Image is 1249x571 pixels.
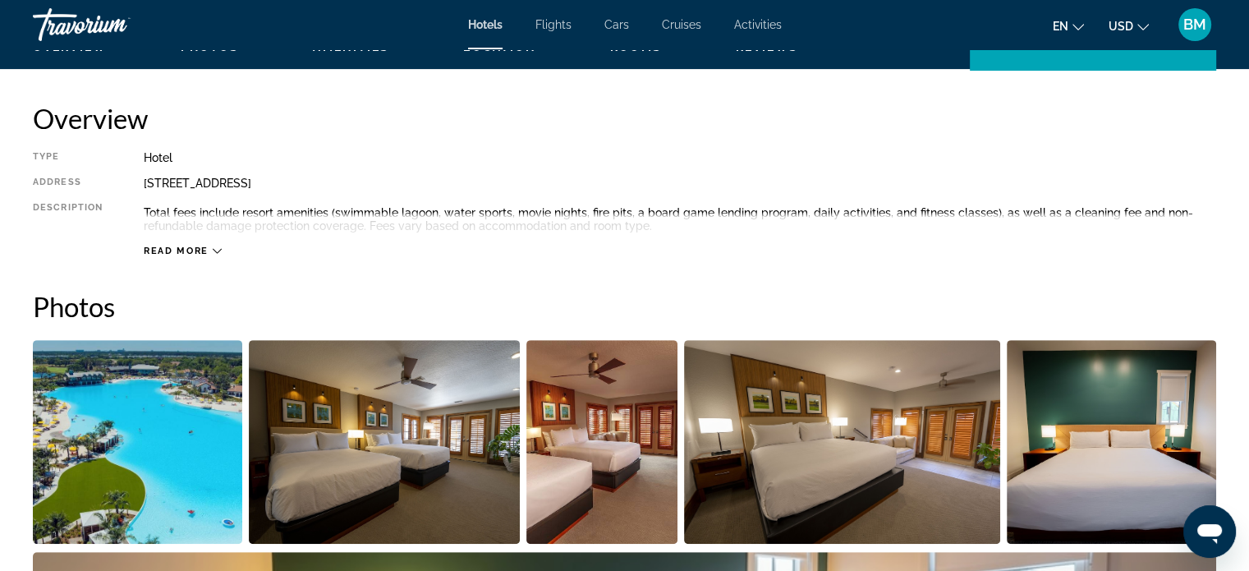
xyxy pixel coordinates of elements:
[144,246,209,256] span: Read more
[144,151,1216,164] div: Hotel
[1109,14,1149,38] button: Change currency
[144,245,222,257] button: Read more
[249,339,520,545] button: Open full-screen image slider
[734,18,782,31] a: Activities
[662,18,701,31] a: Cruises
[144,177,1216,190] div: [STREET_ADDRESS]
[33,177,103,190] div: Address
[33,202,103,237] div: Description
[33,3,197,46] a: Travorium
[33,102,1216,135] h2: Overview
[468,18,503,31] a: Hotels
[526,339,678,545] button: Open full-screen image slider
[684,339,1000,545] button: Open full-screen image slider
[604,18,629,31] a: Cars
[1053,14,1084,38] button: Change language
[1007,339,1216,545] button: Open full-screen image slider
[1183,505,1236,558] iframe: Button to launch messaging window
[1173,7,1216,42] button: User Menu
[1183,16,1206,33] span: BM
[33,151,103,164] div: Type
[1109,20,1133,33] span: USD
[33,339,242,545] button: Open full-screen image slider
[1053,20,1068,33] span: en
[33,290,1216,323] h2: Photos
[535,18,572,31] a: Flights
[144,206,1216,233] p: Total fees include resort amenities (swimmable lagoon, water sports, movie nights, fire pits, a b...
